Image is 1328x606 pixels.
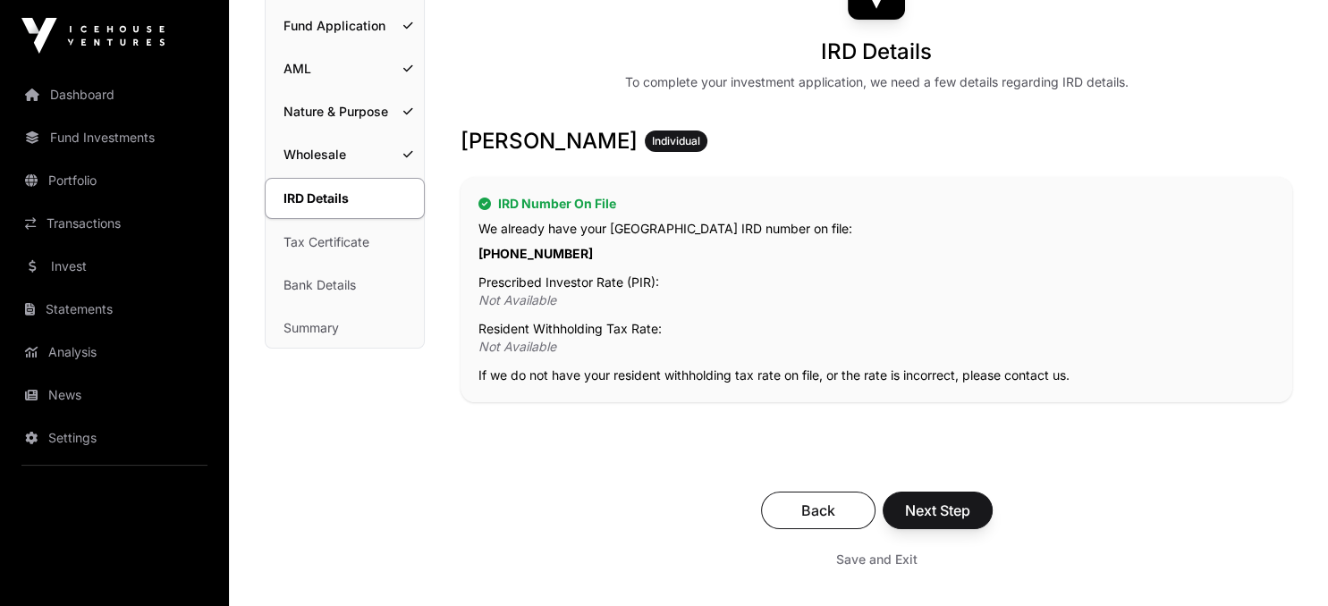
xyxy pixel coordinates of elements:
div: To complete your investment application, we need a few details regarding IRD details. [625,73,1129,91]
a: AML [266,49,424,88]
a: Portfolio [14,161,215,200]
button: Back [761,492,875,529]
a: Bank Details [266,265,424,305]
a: Invest [14,247,215,286]
a: Settings [14,418,215,458]
button: Next Step [883,492,993,529]
h2: IRD Number On File [478,195,1274,213]
span: Save and Exit [836,551,918,568]
a: Wholesale [266,135,424,174]
a: Fund Application [266,6,424,46]
a: Statements [14,290,215,329]
a: News [14,375,215,415]
p: Resident Withholding Tax Rate: [478,320,1274,338]
h3: [PERSON_NAME] [461,127,1292,156]
a: Summary [266,308,424,348]
a: Transactions [14,204,215,243]
p: Prescribed Investor Rate (PIR): [478,274,1274,291]
p: [PHONE_NUMBER] [478,245,1274,263]
button: Save and Exit [815,543,939,576]
p: Not Available [478,291,1274,309]
a: Nature & Purpose [266,92,424,131]
iframe: Chat Widget [1239,520,1328,606]
a: Dashboard [14,75,215,114]
p: We already have your [GEOGRAPHIC_DATA] IRD number on file: [478,220,1274,238]
p: If we do not have your resident withholding tax rate on file, or the rate is incorrect, please co... [478,366,1274,384]
a: IRD Details [265,178,425,219]
a: Fund Investments [14,118,215,157]
span: Next Step [905,500,970,521]
h1: IRD Details [821,38,932,66]
a: Analysis [14,332,215,372]
img: Icehouse Ventures Logo [21,18,165,54]
span: Individual [652,134,700,148]
p: Not Available [478,338,1274,356]
a: Tax Certificate [266,223,424,262]
span: Back [783,500,853,521]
